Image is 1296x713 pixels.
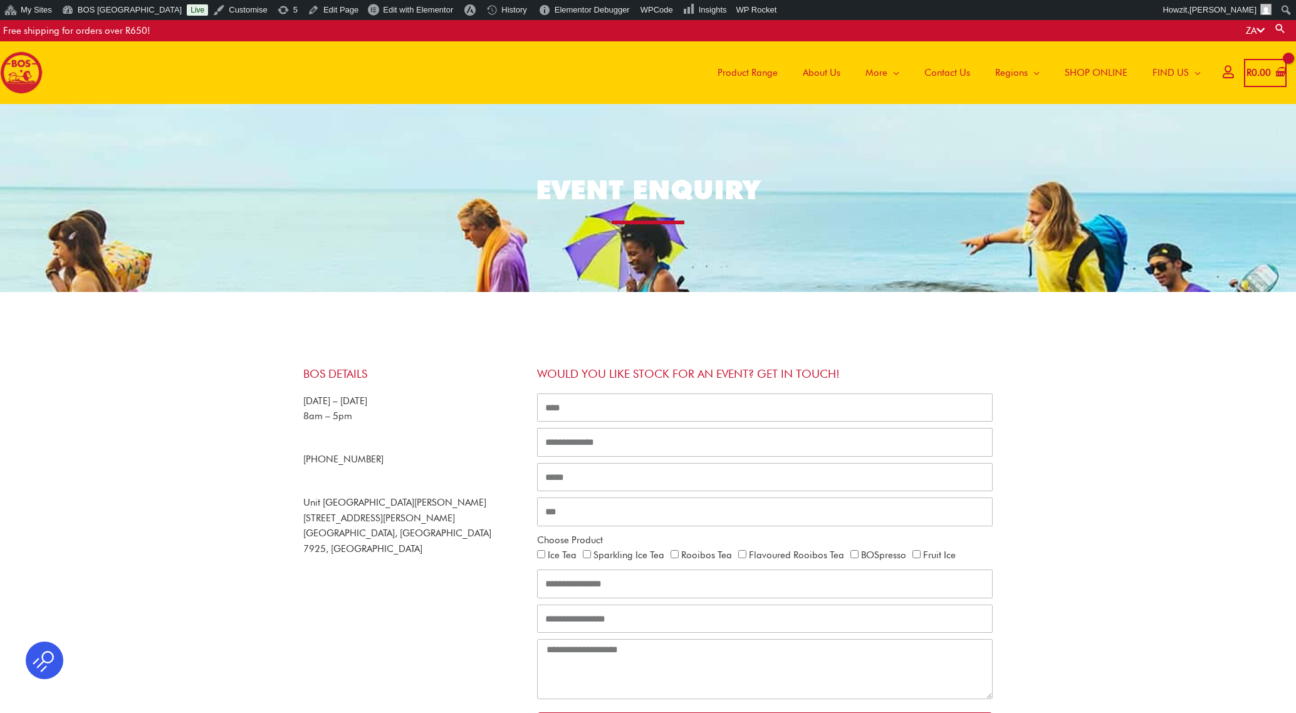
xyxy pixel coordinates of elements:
[861,549,906,561] label: BOSpresso
[1052,41,1140,104] a: SHOP ONLINE
[187,4,208,16] a: Live
[303,528,491,539] span: [GEOGRAPHIC_DATA], [GEOGRAPHIC_DATA]
[303,367,525,381] h4: BOS Details
[593,549,664,561] label: Sparkling Ice Tea
[696,41,1213,104] nav: Site Navigation
[1274,23,1287,34] a: Search button
[548,549,577,561] label: Ice Tea
[3,20,150,41] div: Free shipping for orders over R650!
[923,549,956,561] label: Fruit Ice
[853,41,912,104] a: More
[1065,54,1127,91] span: SHOP ONLINE
[924,54,970,91] span: Contact Us
[303,454,384,465] span: [PHONE_NUMBER]
[718,54,778,91] span: Product Range
[912,41,983,104] a: Contact Us
[1244,59,1287,87] a: View Shopping Cart, empty
[790,41,853,104] a: About Us
[1152,54,1189,91] span: FIND US
[537,367,993,381] h4: WOULD YOU LIKE STOCK FOR AN EVENT? Get in touch!
[383,5,453,14] span: Edit with Elementor
[681,549,732,561] label: Rooibos Tea
[803,54,840,91] span: About Us
[303,543,422,554] span: 7925, [GEOGRAPHIC_DATA]
[1246,25,1265,36] a: ZA
[303,395,367,407] span: [DATE] – [DATE]
[303,410,352,422] span: 8am – 5pm
[537,533,603,548] label: Choose Product
[749,549,844,561] label: Flavoured Rooibos Tea
[1246,67,1271,78] bdi: 0.00
[983,41,1052,104] a: Regions
[705,41,790,104] a: Product Range
[865,54,887,91] span: More
[995,54,1028,91] span: Regions
[303,497,486,508] span: Unit [GEOGRAPHIC_DATA][PERSON_NAME]
[1246,67,1252,78] span: R
[303,513,455,524] span: [STREET_ADDRESS][PERSON_NAME]
[1189,5,1257,14] span: [PERSON_NAME]
[466,172,830,209] h1: EVENT ENQUIRY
